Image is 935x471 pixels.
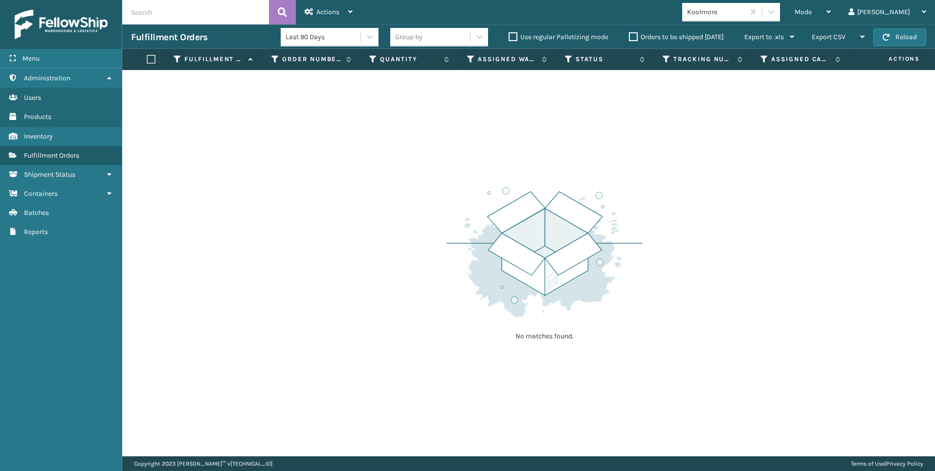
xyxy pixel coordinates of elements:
span: Export CSV [812,33,846,41]
p: Copyright 2023 [PERSON_NAME]™ v [TECHNICAL_ID] [134,456,272,471]
label: Order Number [282,55,341,64]
span: Administration [24,74,70,82]
div: Koolmore [687,7,745,17]
label: Orders to be shipped [DATE] [629,33,724,41]
label: Assigned Carrier Service [771,55,830,64]
span: Fulfillment Orders [24,151,79,160]
span: Inventory [24,132,53,141]
span: Batches [24,209,49,217]
a: Privacy Policy [886,460,923,467]
span: Containers [24,189,58,198]
label: Status [576,55,635,64]
span: Actions [858,51,926,67]
label: Quantity [380,55,439,64]
label: Use regular Palletizing mode [509,33,608,41]
label: Fulfillment Order Id [184,55,244,64]
a: Terms of Use [851,460,885,467]
button: Reload [873,28,926,46]
div: Last 90 Days [286,32,361,42]
div: | [851,456,923,471]
span: Export to .xls [744,33,784,41]
div: Group by [395,32,423,42]
img: logo [15,10,108,39]
span: Mode [795,8,812,16]
span: Shipment Status [24,170,75,179]
label: Tracking Number [673,55,733,64]
span: Reports [24,228,48,236]
span: Users [24,94,41,102]
label: Assigned Warehouse [478,55,537,64]
h3: Fulfillment Orders [131,31,207,43]
span: Products [24,113,51,121]
span: Actions [316,8,339,16]
span: Menu [22,54,40,63]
